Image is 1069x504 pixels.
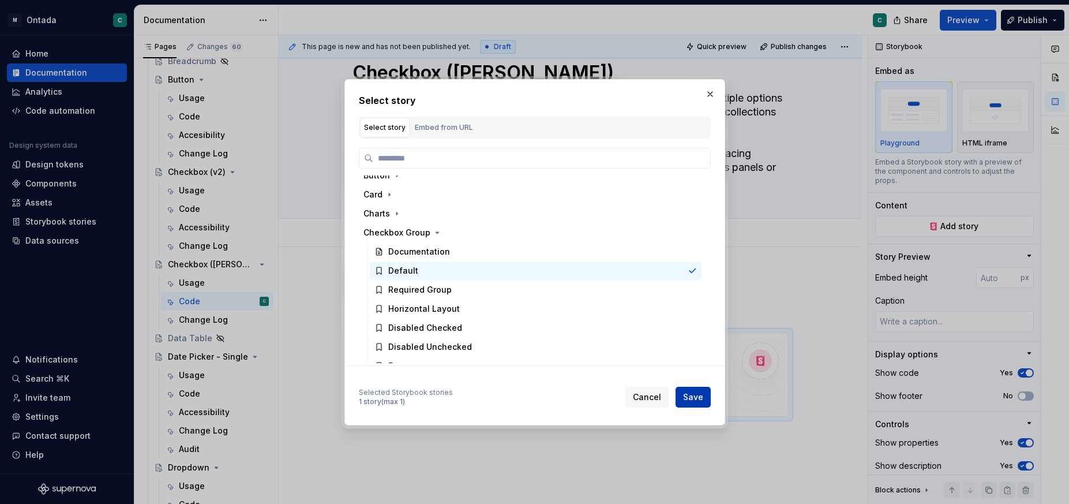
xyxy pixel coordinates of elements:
[363,189,382,200] div: Card
[683,391,703,403] span: Save
[388,303,460,315] div: Horizontal Layout
[359,94,711,107] h2: Select story
[364,122,406,133] div: Select story
[359,388,453,397] div: Selected Storybook stories
[363,208,390,219] div: Charts
[363,227,430,238] div: Checkbox Group
[363,170,390,181] div: Button
[388,265,418,277] div: Default
[388,341,472,353] div: Disabled Unchecked
[359,397,453,406] div: 1 story (max 1)
[388,360,407,372] div: Error
[388,246,450,257] div: Documentation
[676,387,711,408] button: Save
[633,391,661,403] span: Cancel
[388,284,452,296] div: Required Group
[625,387,669,408] button: Cancel
[388,322,462,334] div: Disabled Checked
[415,122,473,133] div: Embed from URL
